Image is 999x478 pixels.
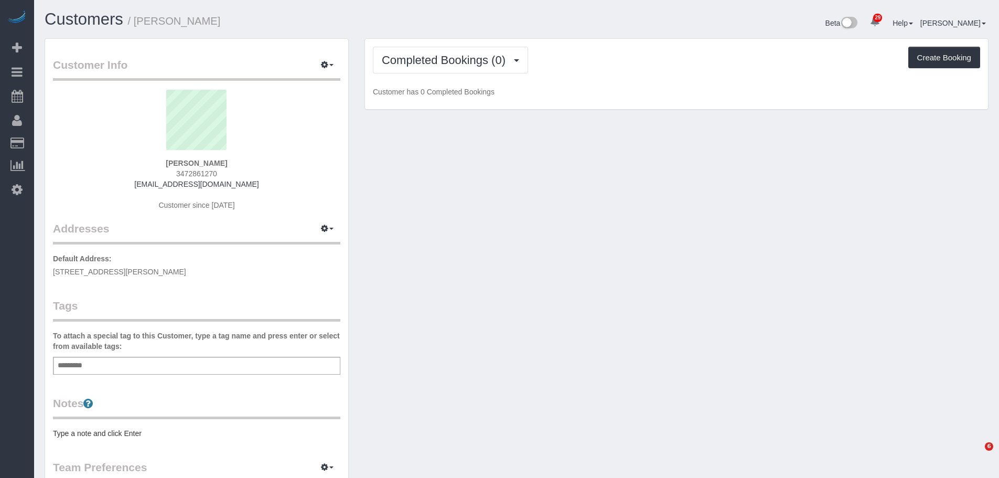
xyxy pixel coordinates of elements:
[373,87,980,97] p: Customer has 0 Completed Bookings
[985,442,993,451] span: 6
[53,298,340,322] legend: Tags
[158,201,234,209] span: Customer since [DATE]
[45,10,123,28] a: Customers
[53,396,340,419] legend: Notes
[963,442,989,468] iframe: Intercom live chat
[840,17,857,30] img: New interface
[53,57,340,81] legend: Customer Info
[373,47,528,73] button: Completed Bookings (0)
[53,428,340,439] pre: Type a note and click Enter
[128,15,221,27] small: / [PERSON_NAME]
[166,159,227,167] strong: [PERSON_NAME]
[53,268,186,276] span: [STREET_ADDRESS][PERSON_NAME]
[176,169,217,178] hm-ph: 3472861270
[134,180,259,188] a: [EMAIL_ADDRESS][DOMAIN_NAME]
[893,19,913,27] a: Help
[382,54,511,67] span: Completed Bookings (0)
[873,14,882,22] span: 29
[908,47,980,69] button: Create Booking
[920,19,986,27] a: [PERSON_NAME]
[53,253,112,264] label: Default Address:
[825,19,858,27] a: Beta
[6,10,27,25] img: Automaid Logo
[53,331,340,352] label: To attach a special tag to this Customer, type a tag name and press enter or select from availabl...
[865,10,885,34] a: 29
